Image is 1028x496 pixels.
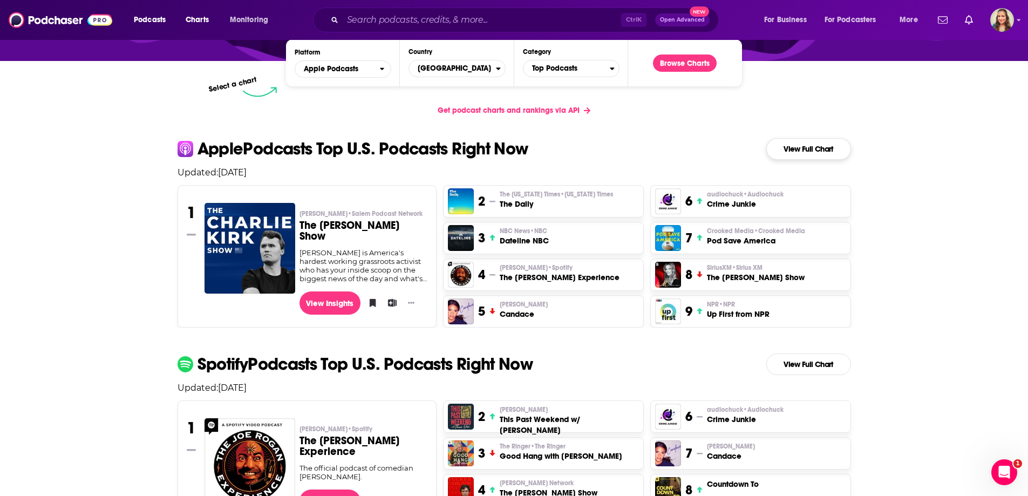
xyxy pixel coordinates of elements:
[365,295,376,311] button: Bookmark Podcast
[655,440,681,466] a: Candace
[222,11,282,29] button: open menu
[299,209,427,218] p: Charlie Kirk • Salem Podcast Network
[448,225,474,251] a: Dateline NBC
[707,300,770,309] p: NPR • NPR
[500,442,622,451] p: The Ringer • The Ringer
[448,262,474,288] img: The Joe Rogan Experience
[478,409,485,425] h3: 2
[707,227,805,246] a: Crooked Media•Crooked MediaPod Save America
[299,248,427,283] div: [PERSON_NAME] is America's hardest working grassroots activist who has your inside scoop on the b...
[707,235,805,246] h3: Pod Save America
[126,11,180,29] button: open menu
[448,298,474,324] img: Candace
[757,11,820,29] button: open menu
[707,263,763,272] span: SiriusXM
[707,442,755,451] span: [PERSON_NAME]
[523,60,619,77] button: Categories
[732,264,763,271] span: • Sirius XM
[500,263,619,283] a: [PERSON_NAME]•SpotifyThe [PERSON_NAME] Experience
[990,8,1014,32] span: Logged in as adriana.guzman
[655,188,681,214] a: Crime Junkie
[685,409,692,425] h3: 6
[961,11,977,29] a: Show notifications dropdown
[655,225,681,251] a: Pod Save America
[169,383,860,393] p: Updated: [DATE]
[500,235,549,246] h3: Dateline NBC
[934,11,952,29] a: Show notifications dropdown
[766,138,851,160] a: View Full Chart
[500,199,613,209] h3: The Daily
[198,140,528,158] p: Apple Podcasts Top U.S. Podcasts Right Now
[134,12,166,28] span: Podcasts
[707,199,784,209] h3: Crime Junkie
[655,298,681,324] a: Up First from NPR
[500,190,613,209] a: The [US_STATE] Times•[US_STATE] TimesThe Daily
[990,8,1014,32] img: User Profile
[500,227,549,246] a: NBC News•NBCDateline NBC
[621,13,646,27] span: Ctrl K
[478,445,485,461] h3: 3
[500,300,548,309] span: [PERSON_NAME]
[187,203,196,222] h3: 1
[500,227,547,235] span: NBC News
[548,264,573,271] span: • Spotify
[707,190,784,199] p: audiochuck • Audiochuck
[707,227,805,235] span: Crooked Media
[500,190,613,199] span: The [US_STATE] Times
[764,12,807,28] span: For Business
[500,442,622,461] a: The Ringer•The RingerGood Hang with [PERSON_NAME]
[500,405,638,436] a: [PERSON_NAME]This Past Weekend w/ [PERSON_NAME]
[719,301,735,308] span: • NPR
[448,188,474,214] a: The Daily
[178,356,193,372] img: spotify Icon
[384,295,395,311] button: Add to List
[707,190,784,209] a: audiochuck•AudiochuckCrime Junkie
[299,464,427,481] div: The official podcast of comedian [PERSON_NAME].
[404,297,419,308] button: Show More Button
[685,230,692,246] h3: 7
[685,445,692,461] h3: 7
[9,10,112,30] img: Podchaser - Follow, Share and Rate Podcasts
[478,303,485,320] h3: 5
[205,203,295,293] a: The Charlie Kirk Show
[660,17,705,23] span: Open Advanced
[186,12,209,28] span: Charts
[500,479,574,487] span: [PERSON_NAME] Network
[429,97,599,124] a: Get podcast charts and rankings via API
[900,12,918,28] span: More
[500,263,573,272] span: [PERSON_NAME]
[685,267,692,283] h3: 8
[655,262,681,288] a: The Megyn Kelly Show
[299,425,372,433] span: [PERSON_NAME]
[169,167,860,178] p: Updated: [DATE]
[299,425,427,433] p: Joe Rogan • Spotify
[707,263,805,272] p: SiriusXM • Sirius XM
[991,459,1017,485] iframe: Intercom live chat
[707,272,805,283] h3: The [PERSON_NAME] Show
[754,227,805,235] span: • Crooked Media
[530,227,547,235] span: • NBC
[707,300,770,320] a: NPR•NPRUp First from NPR
[448,440,474,466] a: Good Hang with Amy Poehler
[707,263,805,283] a: SiriusXM•Sirius XMThe [PERSON_NAME] Show
[690,6,709,17] span: New
[448,404,474,430] img: This Past Weekend w/ Theo Von
[825,12,876,28] span: For Podcasters
[655,404,681,430] img: Crime Junkie
[707,300,735,309] span: NPR
[560,191,613,198] span: • [US_STATE] Times
[500,451,622,461] h3: Good Hang with [PERSON_NAME]
[500,190,613,199] p: The New York Times • New York Times
[500,479,597,487] p: Tucker Carlson Network
[707,414,784,425] h3: Crime Junkie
